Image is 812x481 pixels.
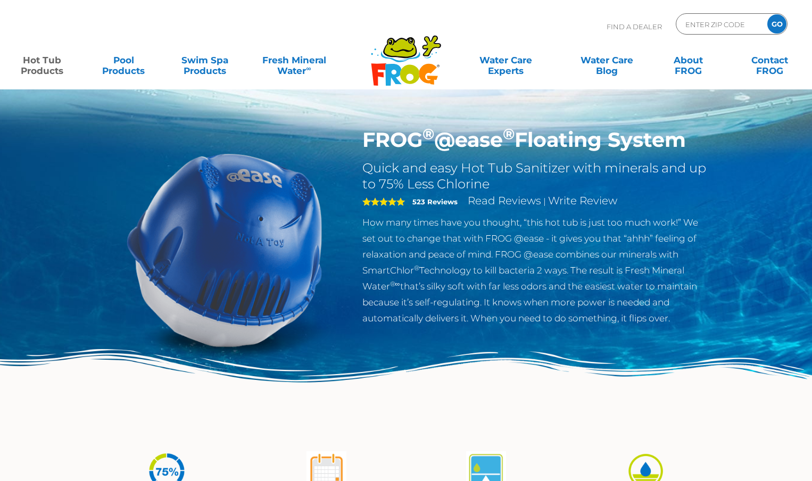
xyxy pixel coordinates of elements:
[362,197,405,206] span: 5
[390,280,400,288] sup: ®∞
[362,160,710,192] h2: Quick and easy Hot Tub Sanitizer with minerals and up to 75% Less Chlorine
[767,14,786,34] input: GO
[454,49,557,71] a: Water CareExperts
[503,125,515,143] sup: ®
[92,49,155,71] a: PoolProducts
[548,194,617,207] a: Write Review
[414,264,419,272] sup: ®
[255,49,334,71] a: Fresh MineralWater∞
[738,49,801,71] a: ContactFROG
[468,194,541,207] a: Read Reviews
[365,21,447,86] img: Frog Products Logo
[543,196,546,206] span: |
[11,49,74,71] a: Hot TubProducts
[362,214,710,326] p: How many times have you thought, “this hot tub is just too much work!” We set out to change that ...
[575,49,639,71] a: Water CareBlog
[657,49,720,71] a: AboutFROG
[422,125,434,143] sup: ®
[362,128,710,152] h1: FROG @ease Floating System
[412,197,458,206] strong: 523 Reviews
[607,13,662,40] p: Find A Dealer
[103,128,346,371] img: hot-tub-product-atease-system.png
[173,49,237,71] a: Swim SpaProducts
[306,64,311,72] sup: ∞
